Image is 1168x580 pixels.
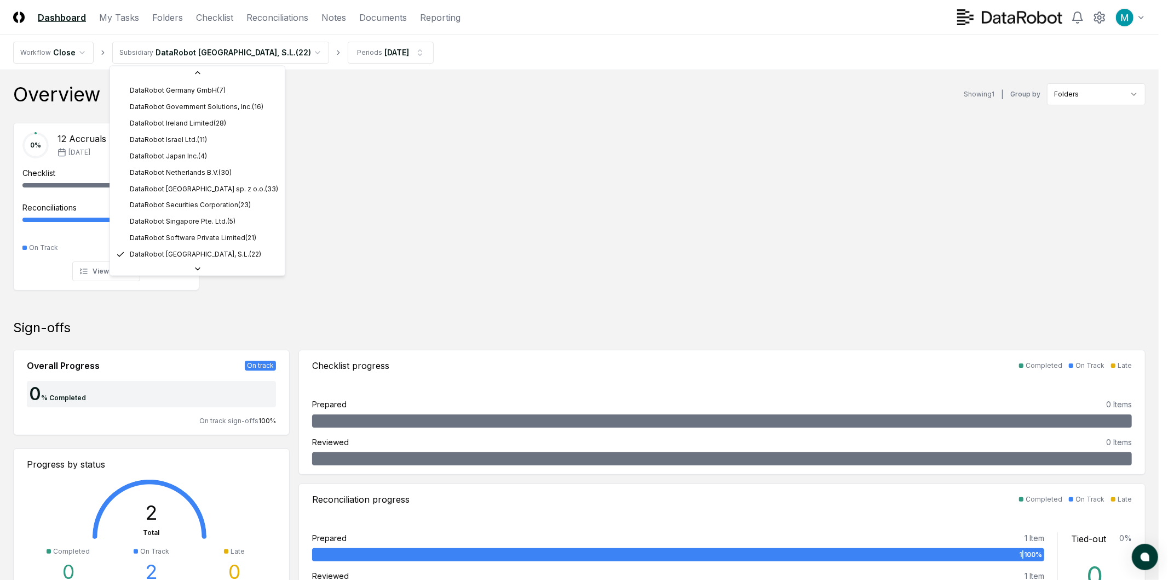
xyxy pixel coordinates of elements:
[197,135,207,145] div: ( 11 )
[227,217,235,227] div: ( 5 )
[214,118,226,128] div: ( 28 )
[217,86,226,95] div: ( 7 )
[130,86,226,95] div: DataRobot Germany GmbH
[218,168,232,178] div: ( 30 )
[265,184,278,194] div: ( 33 )
[130,250,261,260] div: DataRobot [GEOGRAPHIC_DATA], S.L.
[130,151,207,161] div: DataRobot Japan Inc.
[252,102,263,112] div: ( 16 )
[130,135,207,145] div: DataRobot Israel Ltd.
[249,250,261,260] div: ( 22 )
[198,151,207,161] div: ( 4 )
[130,184,278,194] div: DataRobot [GEOGRAPHIC_DATA] sp. z o.o.
[130,168,232,178] div: DataRobot Netherlands B.V.
[130,217,235,227] div: DataRobot Singapore Pte. Ltd.
[130,201,251,211] div: DataRobot Securities Corporation
[130,234,256,243] div: DataRobot Software Private Limited
[238,201,251,211] div: ( 23 )
[130,102,263,112] div: DataRobot Government Solutions, Inc.
[245,234,256,243] div: ( 21 )
[130,118,226,128] div: DataRobot Ireland Limited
